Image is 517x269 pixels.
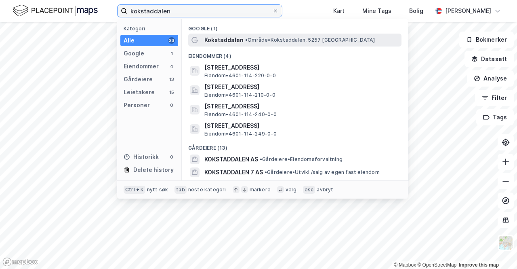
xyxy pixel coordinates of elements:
a: Mapbox homepage [2,257,38,267]
button: Tags [476,109,514,125]
div: Kart [333,6,345,16]
div: 4 [168,63,175,70]
span: Eiendom • 4601-114-240-0-0 [204,111,277,118]
span: [STREET_ADDRESS] [204,121,398,131]
div: Google [124,49,144,58]
button: Filter [475,90,514,106]
div: Leietakere [124,87,155,97]
span: Gårdeiere • Utvikl./salg av egen fast eiendom [265,169,380,176]
div: Kategori [124,25,178,32]
span: Kokstaddalen [204,35,244,45]
div: 0 [168,102,175,108]
div: 15 [168,89,175,95]
div: Ctrl + k [124,186,145,194]
span: • [245,37,248,43]
span: Eiendom • 4601-114-210-0-0 [204,92,275,98]
span: KOKSTADDALEN AS [204,155,258,164]
div: Mine Tags [362,6,391,16]
div: [PERSON_NAME] [445,6,491,16]
div: markere [250,186,271,193]
div: velg [286,186,296,193]
div: Delete history [133,165,174,175]
div: Alle [124,36,135,45]
span: [STREET_ADDRESS] [204,63,398,72]
a: Mapbox [394,262,416,268]
div: Personer [124,100,150,110]
div: Bolig [409,6,423,16]
div: Eiendommer (4) [182,47,408,61]
input: Søk på adresse, matrikkel, gårdeiere, leietakere eller personer [127,5,272,17]
span: Område • Kokstaddalen, 5257 [GEOGRAPHIC_DATA] [245,37,375,43]
span: Eiendom • 4601-114-220-0-0 [204,72,276,79]
span: • [260,156,262,162]
img: logo.f888ab2527a4732fd821a326f86c7f29.svg [13,4,98,18]
a: OpenStreetMap [417,262,456,268]
div: Historikk [124,152,159,162]
button: Analyse [467,70,514,87]
div: 13 [168,76,175,83]
span: Eiendom • 4601-114-249-0-0 [204,131,277,137]
div: 33 [168,37,175,44]
div: Gårdeiere [124,74,153,84]
span: [STREET_ADDRESS] [204,82,398,92]
iframe: Chat Widget [477,230,517,269]
div: Google (1) [182,19,408,34]
div: 0 [168,154,175,160]
a: Improve this map [459,262,499,268]
div: Kontrollprogram for chat [477,230,517,269]
button: Bokmerker [459,32,514,48]
div: neste kategori [188,186,226,193]
button: Datasett [464,51,514,67]
span: [STREET_ADDRESS] [204,102,398,111]
div: avbryt [317,186,333,193]
div: tab [174,186,187,194]
span: • [265,169,267,175]
span: KOKSTADDALEN 7 AS [204,167,263,177]
div: 1 [168,50,175,57]
div: nytt søk [147,186,168,193]
div: esc [303,186,315,194]
span: Gårdeiere • Eiendomsforvaltning [260,156,343,163]
div: Eiendommer [124,61,159,71]
div: Gårdeiere (13) [182,138,408,153]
